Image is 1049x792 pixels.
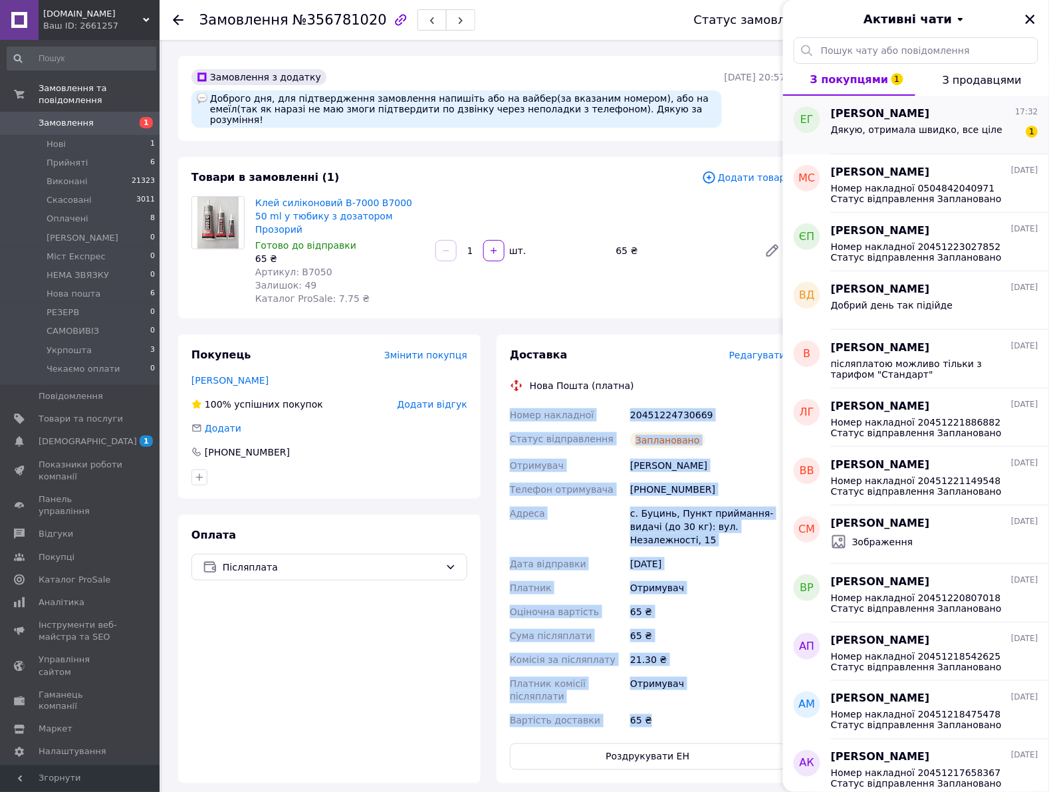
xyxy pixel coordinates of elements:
[611,241,754,260] div: 65 ₴
[1026,126,1038,138] span: 1
[794,37,1038,64] input: Пошук чату або повідомлення
[831,475,1020,497] span: Номер накладної 20451221149548 Статус відправлення Заплановано Отримувач [PERSON_NAME] Телефон от...
[725,72,786,82] time: [DATE] 20:57
[694,13,816,27] div: Статус замовлення
[39,413,123,425] span: Товари та послуги
[150,307,155,319] span: 0
[47,344,92,356] span: Укрпошта
[255,267,332,277] span: Артикул: B7050
[255,252,425,265] div: 65 ₴
[132,176,155,188] span: 21323
[831,593,1020,614] span: Номер накладної 20451220807018 Статус відправлення Заплановано Отримувач [PERSON_NAME] Телефон от...
[39,551,74,563] span: Покупці
[783,622,1049,681] button: АП[PERSON_NAME][DATE]Номер накладної 20451218542625 Статус відправлення Заплановано Отримувач [PE...
[150,269,155,281] span: 0
[1011,633,1038,644] span: [DATE]
[39,689,123,713] span: Гаманець компанії
[39,574,110,586] span: Каталог ProSale
[831,124,1002,135] span: Дякую, отримала швидко, все ціле
[800,756,814,771] span: АК
[864,11,952,28] span: Активні чати
[831,282,930,297] span: [PERSON_NAME]
[39,619,123,643] span: Інструменти веб-майстра та SEO
[1011,340,1038,352] span: [DATE]
[852,535,913,549] span: Зображення
[1011,692,1038,703] span: [DATE]
[191,90,722,128] div: Доброго дня, для підтвердження замовлення напишіть або на вайбер(за вказаним номером), або на еме...
[831,399,930,414] span: [PERSON_NAME]
[783,388,1049,447] button: ЛГ[PERSON_NAME][DATE]Номер накладної 20451221886882 Статус відправлення Заплановано Отримувач Гад...
[223,560,440,575] span: Післяплата
[1011,399,1038,410] span: [DATE]
[510,678,586,702] span: Платник комісії післяплати
[39,746,106,758] span: Налаштування
[891,73,903,85] span: 1
[510,460,564,471] span: Отримувач
[39,724,72,735] span: Маркет
[831,165,930,180] span: [PERSON_NAME]
[199,12,289,28] span: Замовлення
[191,529,236,541] span: Оплата
[831,651,1020,672] span: Номер накладної 20451218542625 Статус відправлення Заплановано Отримувач [PERSON_NAME] Телефон от...
[510,743,786,770] button: Роздрукувати ЕН
[800,405,814,420] span: ЛГ
[915,64,1049,96] button: З продавцями
[800,581,814,596] span: ВР
[729,350,786,360] span: Редагувати
[799,229,814,245] span: ЄП
[799,288,814,303] span: ВД
[800,639,815,654] span: АП
[191,375,269,386] a: [PERSON_NAME]
[39,117,94,129] span: Замовлення
[1011,165,1038,176] span: [DATE]
[47,213,88,225] span: Оплачені
[203,446,291,459] div: [PHONE_NUMBER]
[510,606,599,617] span: Оціночна вартість
[510,434,614,444] span: Статус відправлення
[150,251,155,263] span: 0
[398,399,467,410] span: Додати відгук
[783,64,915,96] button: З покупцями1
[630,432,705,448] div: Заплановано
[510,410,594,420] span: Номер накладної
[510,583,552,593] span: Платник
[191,69,326,85] div: Замовлення з додатку
[804,346,811,362] span: в
[47,232,118,244] span: [PERSON_NAME]
[783,505,1049,564] button: СМ[PERSON_NAME][DATE]Зображення
[943,74,1022,86] span: З продавцями
[628,552,788,576] div: [DATE]
[1011,516,1038,527] span: [DATE]
[510,654,616,665] span: Комісія за післяплату
[831,692,930,707] span: [PERSON_NAME]
[150,138,155,150] span: 1
[783,213,1049,271] button: ЄП[PERSON_NAME][DATE]Номер накладної 20451223027852 Статус відправлення Заплановано Отримувач [PE...
[831,106,930,122] span: [PERSON_NAME]
[43,20,160,32] div: Ваш ID: 2661257
[140,117,153,128] span: 1
[173,13,183,27] div: Повернутися назад
[783,681,1049,739] button: АМ[PERSON_NAME][DATE]Номер накладної 20451218475478 Статус відправлення Заплановано Отримувач [PE...
[47,138,66,150] span: Нові
[831,340,930,356] span: [PERSON_NAME]
[628,648,788,672] div: 21.30 ₴
[831,633,930,648] span: [PERSON_NAME]
[150,213,155,225] span: 8
[255,293,370,304] span: Каталог ProSale: 7.75 ₴
[628,501,788,552] div: с. Буцинь, Пункт приймання-видачі (до 30 кг): вул. Незалежності, 15
[39,493,123,517] span: Панель управління
[384,350,467,360] span: Змінити покупця
[628,454,788,477] div: [PERSON_NAME]
[191,171,340,184] span: Товари в замовленні (1)
[292,12,387,28] span: №356781020
[526,379,638,392] div: Нова Пошта (платна)
[831,300,953,311] span: Добрий день так підійде
[39,654,123,678] span: Управління сайтом
[47,157,88,169] span: Прийняті
[136,194,155,206] span: 3011
[191,348,251,361] span: Покупець
[628,672,788,709] div: Отримувач
[831,241,1020,263] span: Номер накладної 20451223027852 Статус відправлення Заплановано Отримувач [PERSON_NAME] Телефон от...
[783,564,1049,622] button: ВР[PERSON_NAME][DATE]Номер накладної 20451220807018 Статус відправлення Заплановано Отримувач [PE...
[510,630,592,641] span: Сума післяплати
